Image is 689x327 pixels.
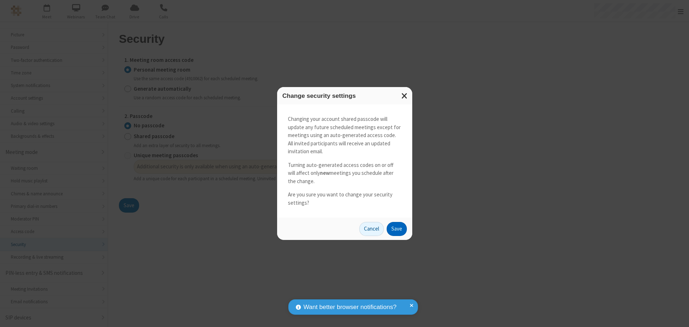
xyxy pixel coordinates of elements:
p: Are you sure you want to change your security settings? [288,191,401,207]
button: Save [387,222,407,236]
p: Turning auto-generated access codes on or off will affect only meetings you schedule after the ch... [288,161,401,186]
button: Close modal [397,87,412,105]
span: Want better browser notifications? [303,303,396,312]
strong: new [320,169,330,176]
button: Cancel [359,222,384,236]
p: Changing your account shared passcode will update any future scheduled meetings except for meetin... [288,115,401,156]
h3: Change security settings [283,92,407,99]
